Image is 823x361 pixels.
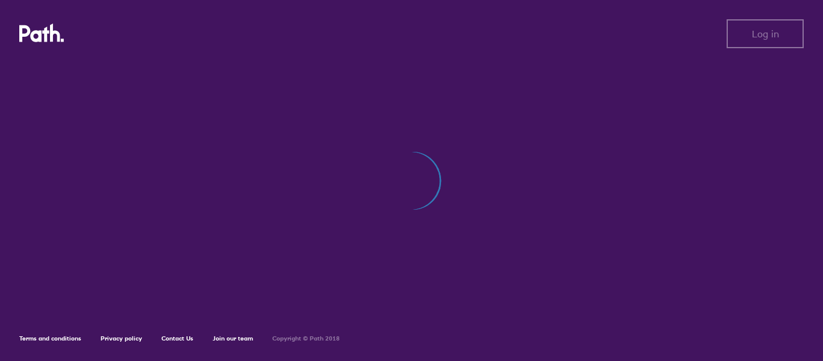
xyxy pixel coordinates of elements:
[101,334,142,342] a: Privacy policy
[727,19,804,48] button: Log in
[752,28,779,39] span: Log in
[213,334,253,342] a: Join our team
[161,334,193,342] a: Contact Us
[19,334,81,342] a: Terms and conditions
[272,335,340,342] h6: Copyright © Path 2018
